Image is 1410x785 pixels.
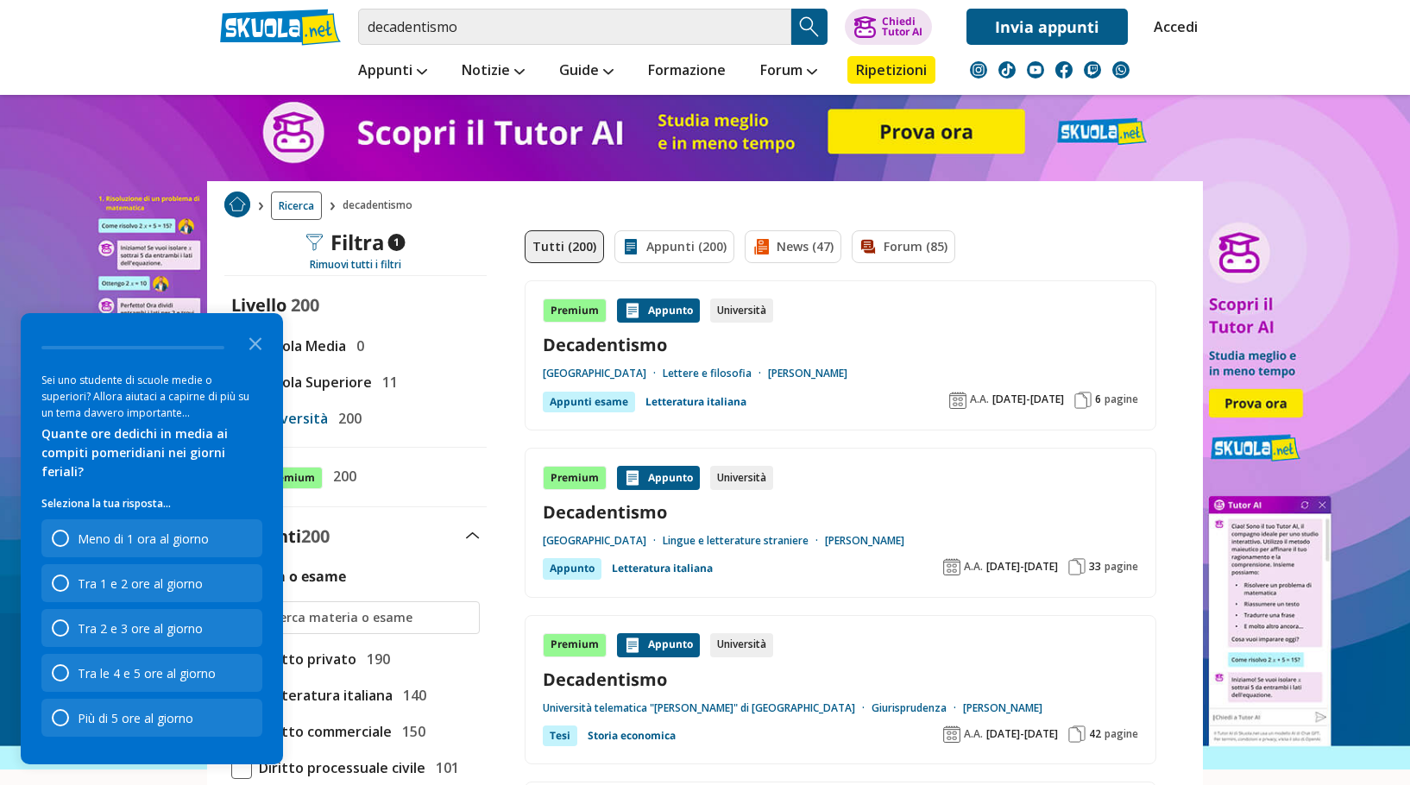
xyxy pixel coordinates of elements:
[624,469,641,487] img: Appunti contenuto
[349,335,364,357] span: 0
[543,633,607,657] div: Premium
[543,534,663,548] a: [GEOGRAPHIC_DATA]
[1105,560,1138,574] span: pagine
[645,392,746,412] a: Letteratura italiana
[395,720,425,743] span: 150
[624,637,641,654] img: Appunti contenuto
[612,558,713,579] a: Letteratura italiana
[466,532,480,539] img: Apri e chiudi sezione
[41,699,262,737] div: Più di 5 ore al giorno
[617,298,700,323] div: Appunto
[21,313,283,764] div: Survey
[614,230,734,263] a: Appunti (200)
[224,192,250,220] a: Home
[238,325,273,360] button: Close the survey
[224,192,250,217] img: Home
[231,567,346,586] label: Materia o esame
[525,230,604,263] a: Tutti (200)
[543,725,577,746] div: Tesi
[396,684,426,706] span: 140
[231,293,286,317] label: Livello
[252,684,393,706] span: Letteratura italiana
[970,392,989,406] span: A.A.
[271,192,322,220] a: Ricerca
[624,302,641,319] img: Appunti contenuto
[252,335,346,357] span: Scuola Media
[859,238,877,255] img: Forum filtro contenuto
[543,668,1138,691] a: Decadentismo
[41,564,262,602] div: Tra 1 e 2 ore al giorno
[41,654,262,692] div: Tra le 4 e 5 ore al giorno
[949,392,966,409] img: Anno accademico
[41,372,262,421] div: Sei uno studente di scuole medie o superiori? Allora aiutaci a capirne di più su un tema davvero ...
[617,633,700,657] div: Appunto
[1095,392,1101,406] span: 6
[259,467,323,489] span: Premium
[78,620,203,637] div: Tra 2 e 3 ore al giorno
[992,392,1064,406] span: [DATE]-[DATE]
[331,407,362,430] span: 200
[252,648,356,670] span: Diritto privato
[710,298,773,323] div: Università
[543,367,663,380] a: [GEOGRAPHIC_DATA]
[872,701,963,715] a: Giurisprudenza
[41,519,262,557] div: Meno di 1 ora al giorno
[543,466,607,490] div: Premium
[301,524,330,548] span: 200
[1105,392,1138,406] span: pagine
[262,609,472,626] input: Ricerca materia o esame
[543,500,1138,524] a: Decadentismo
[224,258,487,272] div: Rimuovi tutti i filtri
[663,367,768,380] a: Lettere e filosofia
[1089,727,1101,741] span: 42
[388,234,406,251] span: 1
[825,534,904,548] a: [PERSON_NAME]
[1068,725,1086,743] img: Pagine
[375,371,398,393] span: 11
[943,558,960,575] img: Anno accademico
[41,495,262,512] p: Seleziona la tua risposta...
[41,609,262,647] div: Tra 2 e 3 ore al giorno
[710,466,773,490] div: Università
[543,333,1138,356] a: Decadentismo
[986,560,1058,574] span: [DATE]-[DATE]
[964,560,983,574] span: A.A.
[543,701,872,715] a: Università telematica "[PERSON_NAME]" di [GEOGRAPHIC_DATA]
[852,230,955,263] a: Forum (85)
[543,298,607,323] div: Premium
[291,293,319,317] span: 200
[1105,727,1138,741] span: pagine
[1074,392,1092,409] img: Pagine
[1154,9,1190,45] a: Accedi
[588,725,676,746] a: Storia economica
[1089,560,1101,574] span: 33
[429,757,459,779] span: 101
[663,534,825,548] a: Lingue e letterature straniere
[1068,558,1086,575] img: Pagine
[252,757,425,779] span: Diritto processuale civile
[752,238,770,255] img: News filtro contenuto
[745,230,841,263] a: News (47)
[252,720,392,743] span: Diritto commerciale
[41,424,262,481] div: Quante ore dedichi in media ai compiti pomeridiani nei giorni feriali?
[543,558,601,579] div: Appunto
[360,648,390,670] span: 190
[617,466,700,490] div: Appunto
[78,665,216,681] div: Tra le 4 e 5 ore al giorno
[943,725,960,743] img: Anno accademico
[964,727,983,741] span: A.A.
[78,531,209,547] div: Meno di 1 ora al giorno
[622,238,639,255] img: Appunti filtro contenuto
[252,371,372,393] span: Scuola Superiore
[963,701,1042,715] a: [PERSON_NAME]
[306,230,406,254] div: Filtra
[986,727,1058,741] span: [DATE]-[DATE]
[543,392,635,412] div: Appunti esame
[78,575,203,592] div: Tra 1 e 2 ore al giorno
[78,710,193,726] div: Più di 5 ore al giorno
[710,633,773,657] div: Università
[326,465,356,487] span: 200
[768,367,847,380] a: [PERSON_NAME]
[306,234,324,251] img: Filtra filtri mobile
